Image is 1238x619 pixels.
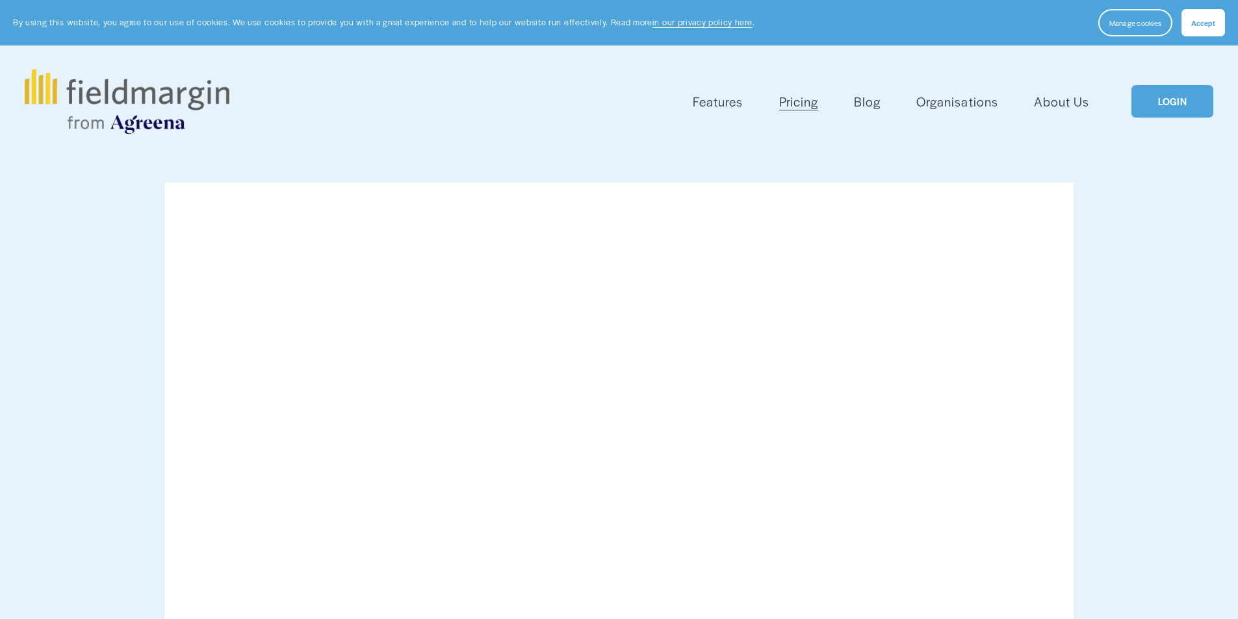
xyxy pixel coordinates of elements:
span: Features [693,92,743,111]
img: fieldmargin.com [25,69,229,134]
a: Pricing [779,91,818,112]
span: Accept [1191,18,1215,28]
a: Organisations [916,91,998,112]
button: Accept [1181,9,1225,36]
a: in our privacy policy here [652,16,753,28]
button: Manage cookies [1098,9,1172,36]
a: Blog [854,91,881,112]
p: By using this website, you agree to our use of cookies. We use cookies to provide you with a grea... [13,16,754,29]
a: About Us [1034,91,1089,112]
a: folder dropdown [693,91,743,112]
a: LOGIN [1131,85,1213,118]
span: Manage cookies [1109,18,1161,28]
